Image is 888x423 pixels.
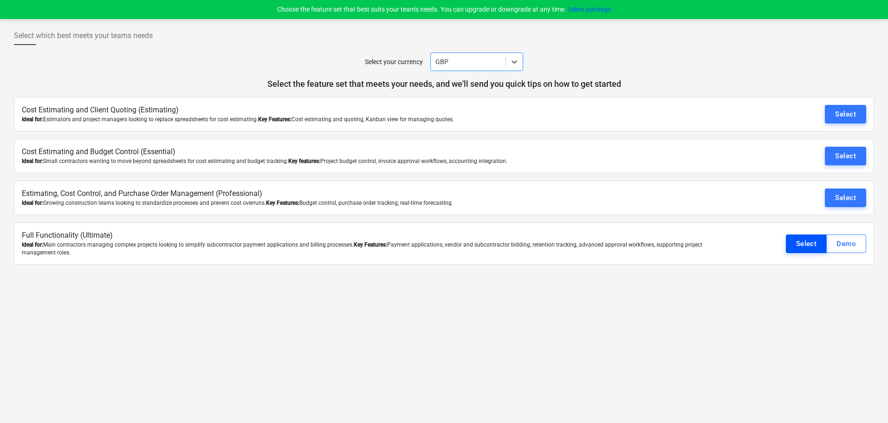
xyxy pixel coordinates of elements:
[365,57,423,67] p: Select your currency
[796,238,817,250] div: Select
[22,241,726,257] div: Main contractors managing complex projects looking to simplify subcontractor payment applications...
[277,5,611,14] p: Choose the feature set that best suits your team's needs. You can upgrade or downgrade at any time.
[288,158,320,164] b: Key features:
[258,116,292,123] b: Key Features:
[825,147,866,165] button: Select
[14,30,153,41] span: Select which best meets your teams needs
[22,116,43,123] b: Ideal for:
[22,200,43,206] b: Ideal for:
[14,78,874,90] p: Select the feature set that meets your needs, and we'll send you quick tips on how to get started
[22,116,726,124] div: Estimators and project managers looking to replace spreadsheets for cost estimating. Cost estimat...
[22,147,726,157] p: Cost Estimating and Budget Control (Essential)
[835,108,856,120] div: Select
[825,105,866,124] button: Select
[835,150,856,162] div: Select
[835,192,856,204] div: Select
[22,105,726,116] p: Cost Estimating and Client Quoting (Estimating)
[786,234,827,253] button: Select
[22,157,726,165] div: Small contractors wanting to move beyond spreadsheets for cost estimating and budget tracking. Pr...
[825,189,866,207] button: Select
[836,238,856,250] div: Demo
[22,241,43,248] b: Ideal for:
[842,378,888,423] iframe: Chat Widget
[22,158,43,164] b: Ideal for:
[22,199,726,207] div: Growing construction teams looking to standardize processes and prevent cost overruns. Budget con...
[354,241,387,248] b: Key Features:
[568,5,611,14] button: Select package
[22,189,726,199] p: Estimating, Cost Control, and Purchase Order Management (Professional)
[22,230,726,241] p: Full Functionality (Ultimate)
[826,234,866,253] button: Demo
[266,200,299,206] b: Key Features:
